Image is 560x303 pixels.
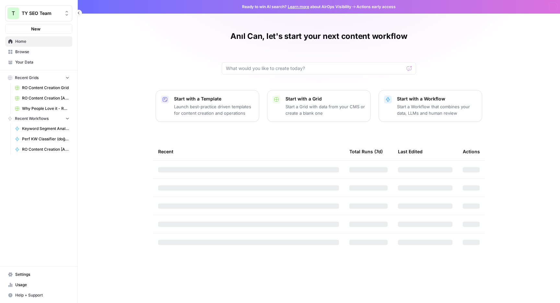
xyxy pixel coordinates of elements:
span: Ready to win AI search? about AirOps Visibility [242,4,351,10]
span: New [31,26,41,32]
p: Start a Workflow that combines your data, LLMs and human review [397,103,477,116]
span: T [12,9,15,17]
div: Actions [463,143,480,160]
span: Usage [15,282,69,288]
span: Help + Support [15,292,69,298]
a: Usage [5,280,72,290]
span: Keyword Segment Analyser [22,126,69,132]
span: RO Content Creation [Anil] Grid [22,95,69,101]
p: Start a Grid with data from your CMS or create a blank one [286,103,365,116]
p: Start with a Workflow [397,96,477,102]
a: RO Content Creation [Anil] w/o Google Scrape [12,144,72,155]
a: Keyword Segment Analyser [12,123,72,134]
p: Start with a Template [174,96,254,102]
button: Recent Grids [5,73,72,83]
span: Home [15,39,69,44]
button: Help + Support [5,290,72,300]
button: Workspace: TY SEO Team [5,5,72,21]
span: Perf KW Classifier (doğuş) [22,136,69,142]
input: What would you like to create today? [226,65,404,72]
a: Your Data [5,57,72,67]
a: Perf KW Classifier (doğuş) [12,134,72,144]
p: Start with a Grid [286,96,365,102]
a: Home [5,36,72,47]
button: Recent Workflows [5,114,72,123]
a: Browse [5,47,72,57]
p: Launch best-practice driven templates for content creation and operations [174,103,254,116]
a: Learn more [288,4,309,9]
span: RO Content Creation Grid [22,85,69,91]
span: Why People Love it - RO PDP Content [Anil] Grid [22,106,69,111]
a: RO Content Creation Grid [12,83,72,93]
span: TY SEO Team [22,10,61,17]
span: Recent Grids [15,75,39,81]
span: Settings [15,272,69,277]
span: Actions early access [356,4,396,10]
button: Start with a GridStart a Grid with data from your CMS or create a blank one [267,90,371,122]
div: Recent [158,143,339,160]
a: Settings [5,269,72,280]
span: Your Data [15,59,69,65]
div: Last Edited [398,143,423,160]
h1: Anıl Can, let's start your next content workflow [230,31,407,41]
div: Total Runs (7d) [349,143,383,160]
button: Start with a TemplateLaunch best-practice driven templates for content creation and operations [156,90,259,122]
span: RO Content Creation [Anil] w/o Google Scrape [22,146,69,152]
span: Browse [15,49,69,55]
span: Recent Workflows [15,116,49,122]
a: Why People Love it - RO PDP Content [Anil] Grid [12,103,72,114]
button: New [5,24,72,34]
button: Start with a WorkflowStart a Workflow that combines your data, LLMs and human review [379,90,482,122]
a: RO Content Creation [Anil] Grid [12,93,72,103]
